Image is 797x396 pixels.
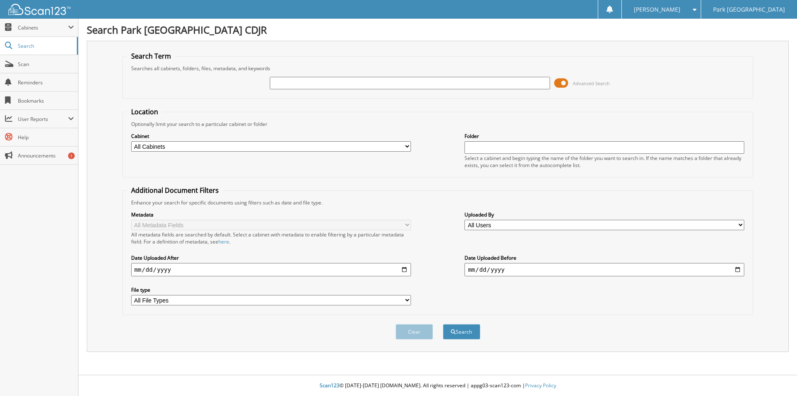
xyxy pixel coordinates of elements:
[18,61,74,68] span: Scan
[443,324,480,339] button: Search
[465,254,744,261] label: Date Uploaded Before
[131,263,411,276] input: start
[127,107,162,116] legend: Location
[78,376,797,396] div: © [DATE]-[DATE] [DOMAIN_NAME]. All rights reserved | appg03-scan123-com |
[127,186,223,195] legend: Additional Document Filters
[465,211,744,218] label: Uploaded By
[320,382,340,389] span: Scan123
[465,155,744,169] div: Select a cabinet and begin typing the name of the folder you want to search in. If the name match...
[18,97,74,104] span: Bookmarks
[18,116,68,123] span: User Reports
[18,42,73,49] span: Search
[713,7,785,12] span: Park [GEOGRAPHIC_DATA]
[131,254,411,261] label: Date Uploaded After
[131,231,411,245] div: All metadata fields are searched by default. Select a cabinet with metadata to enable filtering b...
[87,23,789,37] h1: Search Park [GEOGRAPHIC_DATA] CDJR
[131,133,411,140] label: Cabinet
[218,238,229,245] a: here
[8,4,71,15] img: scan123-logo-white.svg
[127,199,749,206] div: Enhance your search for specific documents using filters such as date and file type.
[68,152,75,159] div: 1
[396,324,433,339] button: Clear
[573,80,610,86] span: Advanced Search
[131,286,411,293] label: File type
[127,121,749,128] div: Optionally limit your search to a particular cabinet or folder
[18,152,74,159] span: Announcements
[634,7,680,12] span: [PERSON_NAME]
[525,382,556,389] a: Privacy Policy
[18,79,74,86] span: Reminders
[18,134,74,141] span: Help
[127,52,175,61] legend: Search Term
[465,133,744,140] label: Folder
[131,211,411,218] label: Metadata
[18,24,68,31] span: Cabinets
[465,263,744,276] input: end
[127,65,749,72] div: Searches all cabinets, folders, files, metadata, and keywords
